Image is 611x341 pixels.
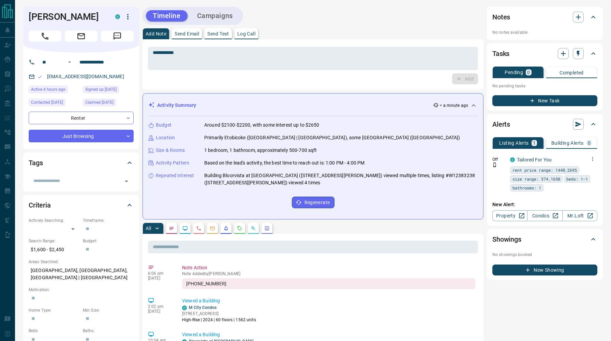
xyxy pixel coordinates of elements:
[510,157,515,162] div: condos.ca
[65,58,74,66] button: Open
[29,112,134,124] div: Renter
[204,122,319,129] p: Around $2100-$2200, with some interest up to $2650
[29,307,79,313] p: Home Type:
[29,259,134,265] p: Areas Searched:
[551,141,584,145] p: Building Alerts
[65,31,98,42] span: Email
[182,226,188,231] svg: Lead Browsing Activity
[31,86,65,93] span: Active 4 hours ago
[83,328,134,334] p: Baths:
[492,9,597,25] div: Notes
[29,265,134,283] p: [GEOGRAPHIC_DATA], [GEOGRAPHIC_DATA], [GEOGRAPHIC_DATA] | [GEOGRAPHIC_DATA]
[492,12,510,23] h2: Notes
[251,226,256,231] svg: Opportunities
[492,119,510,130] h2: Alerts
[492,45,597,62] div: Tasks
[182,278,475,289] div: [PHONE_NUMBER]
[156,159,189,167] p: Activity Pattern
[156,172,194,179] p: Repeated Interest
[492,231,597,247] div: Showings
[122,176,131,186] button: Open
[156,147,185,154] p: Size & Rooms
[533,141,536,145] p: 1
[204,159,364,167] p: Based on the lead's activity, the best time to reach out is: 1:00 PM - 4:00 PM
[47,74,124,79] a: [EMAIL_ADDRESS][DOMAIN_NAME]
[85,99,114,106] span: Claimed [DATE]
[440,102,468,109] p: < a minute ago
[223,226,229,231] svg: Listing Alerts
[204,134,460,141] p: Primarily Etobicoke ([GEOGRAPHIC_DATA] | [GEOGRAPHIC_DATA]), some [GEOGRAPHIC_DATA] ([GEOGRAPHIC_...
[157,102,196,109] p: Activity Summary
[175,31,199,36] p: Send Email
[182,264,475,271] p: Note Action
[492,252,597,258] p: No showings booked
[562,210,597,221] a: Mr.Loft
[146,226,151,231] p: All
[492,210,527,221] a: Property
[237,31,255,36] p: Log Call
[527,70,530,75] p: 0
[156,134,175,141] p: Location
[146,31,166,36] p: Add Note
[38,74,42,79] svg: Email Valid
[29,11,105,22] h1: [PERSON_NAME]
[85,86,117,93] span: Signed up [DATE]
[264,226,270,231] svg: Agent Actions
[83,99,134,108] div: Mon Jul 14 2025
[29,155,134,171] div: Tags
[527,210,562,221] a: Condos
[517,157,552,162] a: Tailored For You
[182,306,187,310] div: condos.ca
[196,226,202,231] svg: Calls
[204,172,478,186] p: Building Bloorvista at [GEOGRAPHIC_DATA] ([STREET_ADDRESS][PERSON_NAME]) viewed multiple times, l...
[560,70,584,75] p: Completed
[83,307,134,313] p: Min Size:
[182,311,256,317] p: [STREET_ADDRESS]
[207,31,229,36] p: Send Text
[204,147,317,154] p: 1 bedroom, 1 bathroom, approximately 500-700 sqft
[499,141,529,145] p: Listing Alerts
[83,238,134,244] p: Budget:
[182,271,475,276] p: Note Added by [PERSON_NAME]
[29,157,43,168] h2: Tags
[29,197,134,213] div: Criteria
[492,95,597,106] button: New Task
[492,116,597,132] div: Alerts
[210,226,215,231] svg: Emails
[148,309,172,314] p: [DATE]
[492,162,497,167] svg: Push Notification Only
[115,14,120,19] div: condos.ca
[190,10,240,22] button: Campaigns
[492,201,597,208] p: New Alert:
[146,10,188,22] button: Timeline
[148,276,172,281] p: [DATE]
[492,156,506,162] p: Off
[148,99,478,112] div: Activity Summary< a minute ago
[189,305,217,310] a: M City Condos
[83,217,134,224] p: Timeframe:
[31,99,63,106] span: Contacted [DATE]
[182,297,475,304] p: Viewed a Building
[29,130,134,142] div: Just Browsing
[492,81,597,91] p: No pending tasks
[182,317,256,323] p: High-Rise | 2024 | 60 floors | 1562 units
[588,141,591,145] p: 0
[492,29,597,35] p: No notes available
[29,217,79,224] p: Actively Searching:
[148,271,172,276] p: 6:06 pm
[148,304,172,309] p: 2:02 pm
[29,328,79,334] p: Beds:
[29,287,134,293] p: Motivation:
[29,244,79,255] p: $1,600 - $2,450
[156,122,172,129] p: Budget
[169,226,174,231] svg: Notes
[566,175,588,182] span: beds: 1-1
[29,200,51,211] h2: Criteria
[101,31,134,42] span: Message
[492,234,521,245] h2: Showings
[505,70,523,75] p: Pending
[512,167,577,173] span: rent price range: 1440,2695
[83,86,134,95] div: Sun Jul 13 2025
[512,175,560,182] span: size range: 374,1650
[512,184,541,191] span: bathrooms: 1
